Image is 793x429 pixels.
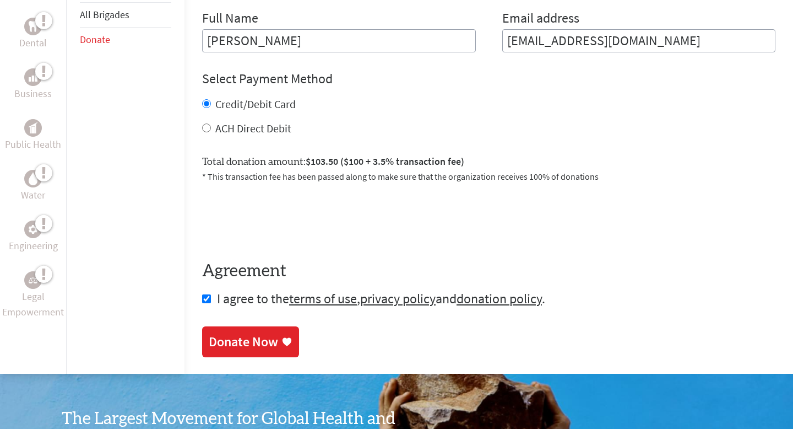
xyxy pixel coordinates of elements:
[21,187,45,203] p: Water
[209,333,278,351] div: Donate Now
[19,18,47,51] a: DentalDental
[19,35,47,51] p: Dental
[202,170,775,183] p: * This transaction fee has been passed along to make sure that the organization receives 100% of ...
[24,119,42,137] div: Public Health
[5,119,61,152] a: Public HealthPublic Health
[202,29,476,52] input: Enter Full Name
[202,196,370,239] iframe: To enrich screen reader interactions, please activate Accessibility in Grammarly extension settings
[217,290,545,307] span: I agree to the , and .
[2,289,64,320] p: Legal Empowerment
[202,154,464,170] label: Total donation amount:
[80,8,129,21] a: All Brigades
[360,290,436,307] a: privacy policy
[202,261,775,281] h4: Agreement
[29,225,37,234] img: Engineering
[306,155,464,168] span: $103.50 ($100 + 3.5% transaction fee)
[14,86,52,101] p: Business
[29,122,37,133] img: Public Health
[80,28,171,52] li: Donate
[2,271,64,320] a: Legal EmpowermentLegal Empowerment
[29,73,37,82] img: Business
[29,173,37,185] img: Water
[289,290,357,307] a: terms of use
[24,170,42,187] div: Water
[502,9,579,29] label: Email address
[202,326,299,357] a: Donate Now
[502,29,776,52] input: Your Email
[29,277,37,283] img: Legal Empowerment
[24,221,42,238] div: Engineering
[21,170,45,203] a: WaterWater
[24,68,42,86] div: Business
[202,9,258,29] label: Full Name
[80,2,171,28] li: All Brigades
[80,33,110,46] a: Donate
[9,221,58,254] a: EngineeringEngineering
[24,18,42,35] div: Dental
[5,137,61,152] p: Public Health
[215,97,296,111] label: Credit/Debit Card
[14,68,52,101] a: BusinessBusiness
[457,290,542,307] a: donation policy
[202,70,775,88] h4: Select Payment Method
[24,271,42,289] div: Legal Empowerment
[29,22,37,32] img: Dental
[215,121,291,135] label: ACH Direct Debit
[9,238,58,254] p: Engineering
